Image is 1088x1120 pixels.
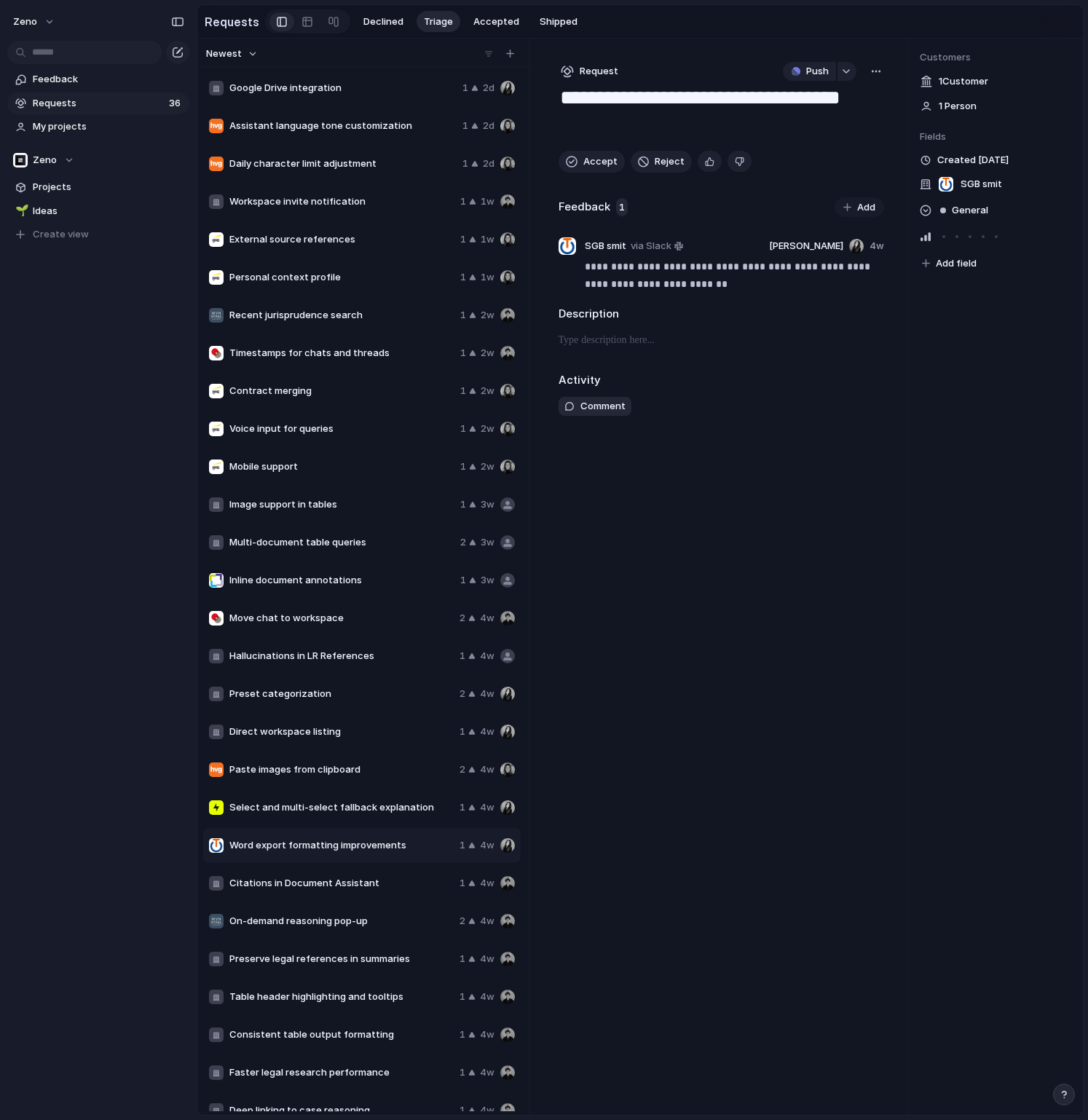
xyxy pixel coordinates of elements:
[961,177,1002,192] span: SGB smit
[480,1103,494,1118] span: 4w
[937,153,1009,167] span: Created [DATE]
[460,497,466,512] span: 1
[532,11,585,33] button: Shipped
[33,180,184,194] span: Projects
[480,649,494,663] span: 4w
[7,176,189,198] a: Projects
[229,800,454,815] span: Select and multi-select fallback explanation
[356,11,411,33] button: Declined
[481,270,494,285] span: 1w
[229,422,454,436] span: Voice input for queries
[559,372,601,389] h2: Activity
[920,50,1071,65] span: Customers
[460,270,466,285] span: 1
[481,535,494,550] span: 3w
[229,1103,454,1118] span: Deep linking to case reasoning
[229,687,454,701] span: Preset categorization
[480,838,494,853] span: 4w
[460,725,465,739] span: 1
[460,194,466,209] span: 1
[628,237,686,255] a: via Slack
[483,157,494,171] span: 2d
[424,15,453,29] span: Triage
[480,952,494,966] span: 4w
[481,497,494,512] span: 3w
[480,725,494,739] span: 4w
[460,346,466,360] span: 1
[7,116,189,138] a: My projects
[466,11,527,33] button: Accepted
[363,15,403,29] span: Declined
[33,119,184,134] span: My projects
[480,1065,494,1080] span: 4w
[229,1065,454,1080] span: Faster legal research performance
[616,198,628,217] span: 1
[559,199,610,216] h2: Feedback
[920,130,1071,144] span: Fields
[920,254,979,273] button: Add field
[229,270,454,285] span: Personal context profile
[7,92,189,114] a: Requests36
[460,876,465,891] span: 1
[33,153,57,167] span: Zeno
[559,151,625,173] button: Accept
[229,497,454,512] span: Image support in tables
[559,306,885,323] h2: Description
[460,422,466,436] span: 1
[229,460,454,474] span: Mobile support
[480,990,494,1004] span: 4w
[15,202,25,219] div: 🌱
[7,200,189,222] a: 🌱Ideas
[229,157,457,171] span: Daily character limit adjustment
[229,346,454,360] span: Timestamps for chats and threads
[806,64,829,79] span: Push
[33,72,184,87] span: Feedback
[952,203,988,218] span: General
[205,13,259,31] h2: Requests
[481,384,494,398] span: 2w
[631,239,671,253] span: via Slack
[481,573,494,588] span: 3w
[229,611,454,626] span: Move chat to workspace
[229,1028,454,1042] span: Consistent table output formatting
[631,151,692,173] button: Reject
[229,232,454,247] span: External source references
[462,157,468,171] span: 1
[229,838,454,853] span: Word export formatting improvements
[480,914,494,928] span: 4w
[481,232,494,247] span: 1w
[481,346,494,360] span: 2w
[33,96,165,111] span: Requests
[460,460,466,474] span: 1
[939,74,988,89] span: 1 Customer
[559,397,631,416] button: Comment
[585,239,626,253] span: SGB smit
[460,384,466,398] span: 1
[481,422,494,436] span: 2w
[7,149,189,171] button: Zeno
[417,11,460,33] button: Triage
[460,914,465,928] span: 2
[583,154,618,169] span: Accept
[460,535,466,550] span: 2
[580,399,626,414] span: Comment
[229,119,457,133] span: Assistant language tone customization
[229,81,457,95] span: Google Drive integration
[229,649,454,663] span: Hallucinations in LR References
[460,1028,465,1042] span: 1
[460,952,465,966] span: 1
[473,15,519,29] span: Accepted
[460,1103,465,1118] span: 1
[229,990,454,1004] span: Table header highlighting and tooltips
[460,232,466,247] span: 1
[480,1028,494,1042] span: 4w
[33,227,89,242] span: Create view
[480,611,494,626] span: 4w
[460,1065,465,1080] span: 1
[229,573,454,588] span: Inline document annotations
[204,44,260,63] button: Newest
[462,119,468,133] span: 1
[7,68,189,90] a: Feedback
[7,10,63,33] button: Zeno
